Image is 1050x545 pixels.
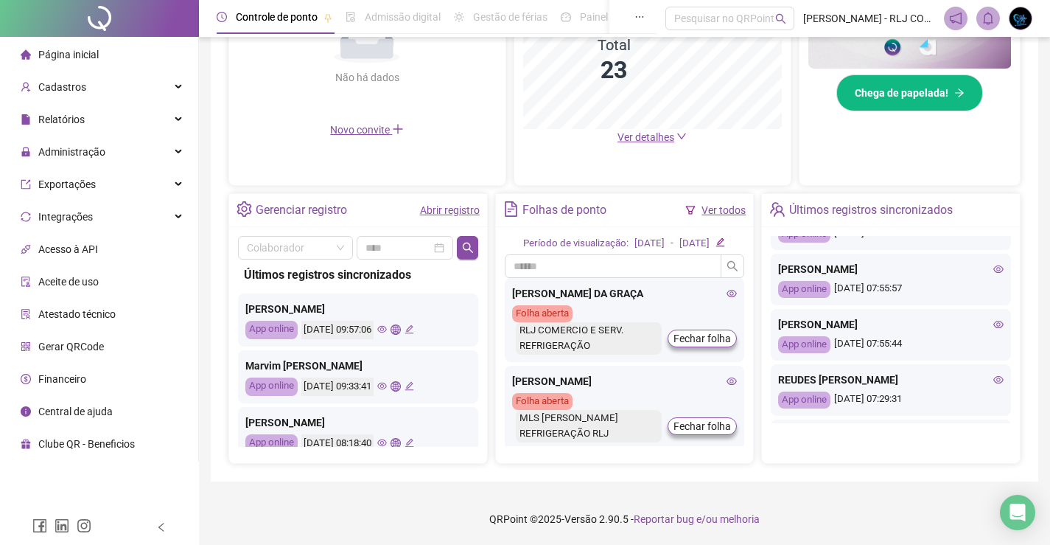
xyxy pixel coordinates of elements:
[38,406,113,417] span: Central de ajuda
[778,392,830,409] div: App online
[245,434,298,453] div: App online
[38,243,98,255] span: Acesso à API
[38,146,105,158] span: Administração
[391,438,400,448] span: global
[377,324,387,334] span: eye
[21,438,31,448] span: gift
[561,12,571,22] span: dashboard
[993,264,1004,274] span: eye
[199,493,1050,545] footer: QRPoint © 2025 - 2.90.5 -
[256,198,347,223] div: Gerenciar registro
[244,265,472,284] div: Últimos registros sincronizados
[377,438,387,448] span: eye
[617,131,687,143] a: Ver detalhes down
[673,418,731,434] span: Fechar folha
[473,11,547,23] span: Gestão de férias
[21,243,31,254] span: api
[21,373,31,383] span: dollar
[38,49,99,60] span: Página inicial
[993,319,1004,330] span: eye
[516,410,662,442] div: MLS [PERSON_NAME] REFRIGERAÇÃO RLJ
[727,376,737,386] span: eye
[679,236,710,251] div: [DATE]
[522,198,606,223] div: Folhas de ponto
[462,242,474,254] span: search
[38,341,104,353] span: Gerar QRCode
[21,276,31,286] span: audit
[836,74,983,111] button: Chega de papelada!
[21,81,31,91] span: user-add
[245,358,471,374] div: Marvim [PERSON_NAME]
[778,336,830,353] div: App online
[245,378,298,396] div: App online
[564,513,597,525] span: Versão
[523,236,629,251] div: Período de visualização:
[392,123,404,135] span: plus
[668,417,737,435] button: Fechar folha
[21,114,31,124] span: file
[993,375,1004,385] span: eye
[778,336,1004,353] div: [DATE] 07:55:44
[405,438,414,448] span: edit
[245,321,298,339] div: App online
[778,372,1004,388] div: REUDES [PERSON_NAME]
[954,88,965,98] span: arrow-right
[38,81,86,93] span: Cadastros
[38,114,85,125] span: Relatórios
[803,10,935,27] span: [PERSON_NAME] - RLJ COMÉRCIO E REFRIGERAÇÃO
[673,330,731,347] span: Fechar folha
[769,201,785,217] span: team
[405,324,414,334] span: edit
[156,522,167,532] span: left
[778,261,1004,277] div: [PERSON_NAME]
[789,198,953,223] div: Últimos registros sincronizados
[55,518,69,533] span: linkedin
[365,11,441,23] span: Admissão digital
[634,236,665,251] div: [DATE]
[21,406,31,416] span: info-circle
[405,381,414,391] span: edit
[38,438,135,450] span: Clube QR - Beneficios
[727,288,737,299] span: eye
[778,281,830,298] div: App online
[346,12,356,22] span: file-done
[38,276,99,288] span: Aceite de uso
[454,12,464,22] span: sun
[301,321,374,339] div: [DATE] 09:57:06
[778,392,1004,409] div: [DATE] 07:29:31
[301,434,374,453] div: [DATE] 08:18:40
[676,131,687,142] span: down
[21,146,31,156] span: lock
[715,237,725,247] span: edit
[323,13,332,22] span: pushpin
[512,285,738,302] div: [PERSON_NAME] DA GRAÇA
[512,393,573,410] div: Folha aberta
[634,12,645,22] span: ellipsis
[21,49,31,59] span: home
[580,11,637,23] span: Painel do DP
[391,324,400,334] span: global
[21,178,31,189] span: export
[685,205,696,215] span: filter
[21,341,31,351] span: qrcode
[21,308,31,319] span: solution
[516,322,662,355] div: RLJ COMERCIO E SERV. REFRIGERAÇÃO
[949,12,962,25] span: notification
[377,381,387,391] span: eye
[778,281,1004,298] div: [DATE] 07:55:57
[245,301,471,317] div: [PERSON_NAME]
[237,201,252,217] span: setting
[38,178,96,190] span: Exportações
[301,378,374,396] div: [DATE] 09:33:41
[634,513,760,525] span: Reportar bug e/ou melhoria
[391,381,400,391] span: global
[330,124,404,136] span: Novo convite
[32,518,47,533] span: facebook
[727,260,738,272] span: search
[38,211,93,223] span: Integrações
[21,211,31,221] span: sync
[503,201,519,217] span: file-text
[855,85,948,101] span: Chega de papelada!
[617,131,674,143] span: Ver detalhes
[245,414,471,431] div: [PERSON_NAME]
